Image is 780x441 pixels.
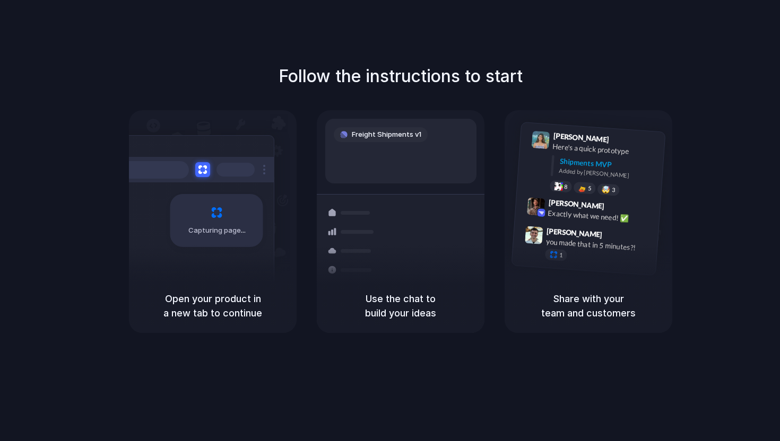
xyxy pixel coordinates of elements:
[612,187,616,193] span: 3
[553,130,609,145] span: [PERSON_NAME]
[588,186,592,191] span: 5
[605,231,627,243] span: 9:47 AM
[548,208,654,226] div: Exactly what we need! ✅
[552,141,658,159] div: Here's a quick prototype
[142,292,284,320] h5: Open your product in a new tab to continue
[559,166,656,182] div: Added by [PERSON_NAME]
[602,186,611,194] div: 🤯
[545,236,652,254] div: you made that in 5 minutes?!
[188,225,247,236] span: Capturing page
[279,64,523,89] h1: Follow the instructions to start
[548,197,604,212] span: [PERSON_NAME]
[352,129,421,140] span: Freight Shipments v1
[564,184,568,190] span: 8
[559,252,563,258] span: 1
[612,135,634,148] span: 9:41 AM
[559,156,657,173] div: Shipments MVP
[517,292,660,320] h5: Share with your team and customers
[608,202,629,215] span: 9:42 AM
[547,225,603,241] span: [PERSON_NAME]
[330,292,472,320] h5: Use the chat to build your ideas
